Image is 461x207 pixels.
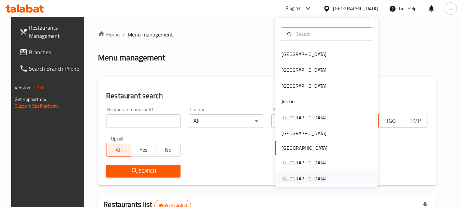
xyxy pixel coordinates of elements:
div: All [271,114,346,128]
span: Branches [29,48,83,56]
span: All [109,145,128,155]
span: Search [112,167,175,175]
div: [GEOGRAPHIC_DATA] [282,130,327,137]
a: Branches [14,44,88,60]
span: Get support on: [15,95,46,104]
div: [GEOGRAPHIC_DATA] [282,66,327,74]
a: Search Branch Phone [14,60,88,77]
span: Menu management [128,30,173,39]
div: [GEOGRAPHIC_DATA] [282,82,327,90]
div: [GEOGRAPHIC_DATA] [282,114,327,121]
a: Home [98,30,120,39]
span: No [159,145,178,155]
input: Search for restaurant name or ID.. [106,114,181,128]
button: All [106,143,131,157]
div: All [189,114,263,128]
label: Upsell [111,136,124,141]
span: Version: [15,83,31,92]
div: [GEOGRAPHIC_DATA] [282,159,327,166]
div: [GEOGRAPHIC_DATA] [282,175,327,182]
button: Search [106,165,181,177]
a: Support.OpsPlatform [15,102,58,110]
div: Plugins [286,4,301,13]
h2: Restaurant search [106,91,428,101]
button: No [156,143,181,157]
input: Search [293,30,368,38]
a: Restaurants Management [14,19,88,44]
span: TMP [406,116,425,126]
span: 1.0.0 [32,83,43,92]
li: / [123,30,125,39]
button: TMP [403,114,428,128]
span: TGO [381,116,401,126]
button: Yes [131,143,156,157]
span: Search Branch Phone [29,64,83,73]
div: [GEOGRAPHIC_DATA] [333,5,378,12]
div: Jordan [282,98,295,105]
span: Yes [134,145,153,155]
span: a [449,5,452,12]
span: Restaurants Management [29,24,83,40]
button: TGO [378,114,403,128]
h2: Menu management [98,52,165,63]
div: [GEOGRAPHIC_DATA] [282,50,327,58]
nav: breadcrumb [98,30,436,39]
